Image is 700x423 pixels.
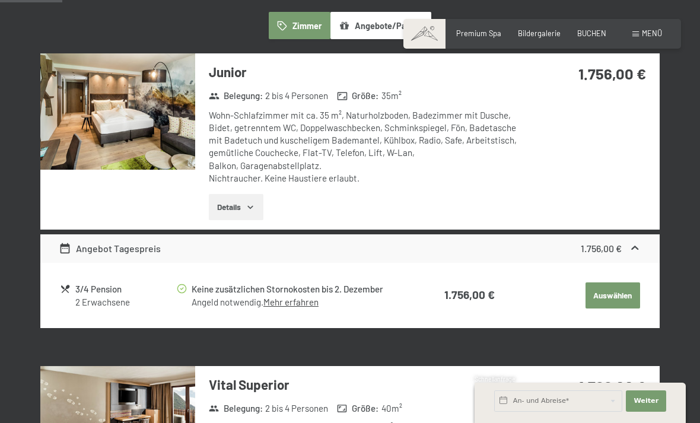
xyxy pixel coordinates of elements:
[642,28,662,38] span: Menü
[209,109,520,185] div: Wohn-Schlafzimmer mit ca. 35 m², Naturholzboden, Badezimmer mit Dusche, Bidet, getrenntem WC, Dop...
[265,402,328,415] span: 2 bis 4 Personen
[40,53,195,170] img: mss_renderimg.php
[586,282,640,308] button: Auswählen
[209,376,520,394] h3: Vital Superior
[518,28,561,38] a: Bildergalerie
[209,402,263,415] strong: Belegung :
[581,243,622,254] strong: 1.756,00 €
[577,28,606,38] a: BUCHEN
[330,12,431,39] button: Angebote/Pakete
[337,90,378,102] strong: Größe :
[265,90,328,102] span: 2 bis 4 Personen
[192,282,407,296] div: Keine zusätzlichen Stornokosten bis 2. Dezember
[40,234,660,263] div: Angebot Tagespreis1.756,00 €
[209,90,263,102] strong: Belegung :
[337,402,378,415] strong: Größe :
[626,390,666,412] button: Weiter
[444,288,495,301] strong: 1.756,00 €
[578,64,646,82] strong: 1.756,00 €
[75,296,176,308] div: 2 Erwachsene
[192,296,407,308] div: Angeld notwendig.
[263,297,319,307] a: Mehr erfahren
[209,194,263,220] button: Details
[475,376,516,383] span: Schnellanfrage
[381,402,402,415] span: 40 m²
[381,90,402,102] span: 35 m²
[59,241,161,256] div: Angebot Tagespreis
[269,12,330,39] button: Zimmer
[209,63,520,81] h3: Junior
[456,28,501,38] a: Premium Spa
[75,282,176,296] div: 3/4 Pension
[634,396,658,406] span: Weiter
